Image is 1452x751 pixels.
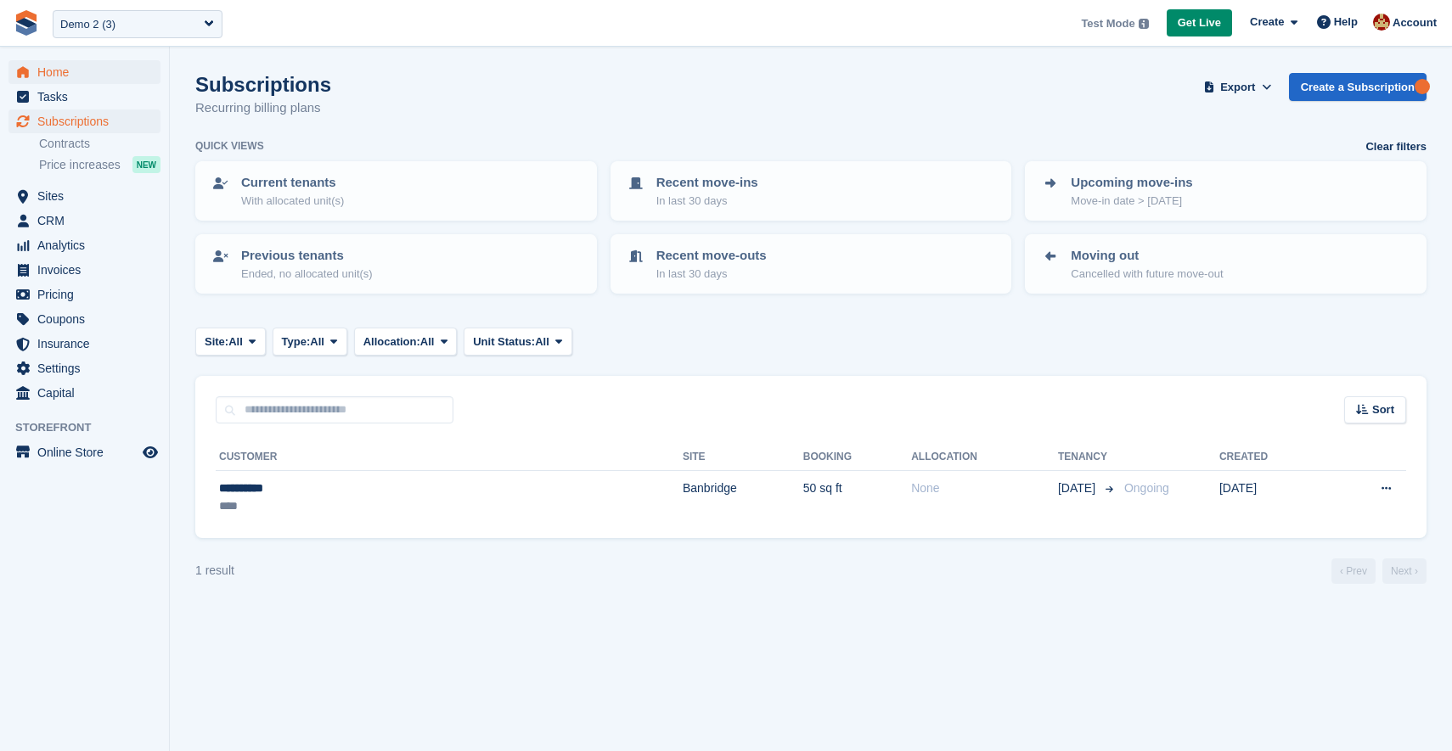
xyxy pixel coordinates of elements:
span: Create [1250,14,1284,31]
td: Banbridge [683,471,803,524]
a: Upcoming move-ins Move-in date > [DATE] [1027,163,1425,219]
span: Type: [282,333,311,350]
span: All [310,333,324,350]
span: Test Mode [1081,15,1134,32]
span: Unit Status: [473,333,535,350]
a: Recent move-outs In last 30 days [612,236,1010,292]
p: Upcoming move-ins [1071,173,1192,193]
a: menu [8,184,160,208]
td: [DATE] [1219,471,1327,524]
span: Help [1334,14,1358,31]
a: Clear filters [1365,138,1427,155]
span: Insurance [37,332,139,356]
span: Analytics [37,233,139,257]
span: Account [1393,14,1437,31]
button: Unit Status: All [464,328,571,356]
p: Recent move-outs [656,246,767,266]
span: Ongoing [1124,481,1169,495]
p: Current tenants [241,173,344,193]
span: Sort [1372,401,1394,418]
span: CRM [37,209,139,233]
a: menu [8,440,160,464]
div: 1 result [195,562,234,580]
a: menu [8,283,160,306]
span: Tasks [37,85,139,109]
a: menu [8,381,160,405]
span: Export [1220,79,1255,96]
p: With allocated unit(s) [241,193,344,210]
span: Settings [37,356,139,380]
span: Site: [205,333,228,350]
p: Moving out [1071,246,1223,266]
a: menu [8,258,160,282]
span: [DATE] [1058,479,1099,497]
span: Sites [37,184,139,208]
span: All [228,333,243,350]
span: Get Live [1178,14,1221,31]
span: Price increases [39,157,121,173]
a: Previous [1331,558,1376,584]
img: Monica Wagner [1373,14,1390,31]
td: 50 sq ft [803,471,911,524]
th: Allocation [911,444,1058,471]
a: Contracts [39,136,160,152]
a: Recent move-ins In last 30 days [612,163,1010,219]
p: Recurring billing plans [195,98,331,118]
span: Pricing [37,283,139,306]
p: In last 30 days [656,193,758,210]
img: icon-info-grey-7440780725fd019a000dd9b08b2336e03edf1995a4989e88bcd33f0948082b44.svg [1139,19,1149,29]
button: Site: All [195,328,266,356]
button: Type: All [273,328,347,356]
a: Get Live [1167,9,1232,37]
a: menu [8,332,160,356]
a: menu [8,356,160,380]
h6: Quick views [195,138,264,154]
p: Cancelled with future move-out [1071,266,1223,283]
span: Coupons [37,307,139,331]
a: menu [8,307,160,331]
a: menu [8,60,160,84]
span: Home [37,60,139,84]
span: Online Store [37,440,139,464]
span: Allocation: [363,333,420,350]
a: Moving out Cancelled with future move-out [1027,236,1425,292]
a: Create a Subscription [1289,73,1427,101]
th: Customer [216,444,683,471]
div: NEW [132,156,160,173]
a: Preview store [140,442,160,462]
h1: Subscriptions [195,73,331,96]
span: All [535,333,549,350]
th: Booking [803,444,911,471]
img: stora-icon-8386f47178a22dfd0bd8f6a31ec36ba5ce8667c1dd55bd0f319d3a0aa187defe.svg [14,10,39,36]
p: Recent move-ins [656,173,758,193]
p: Previous tenants [241,246,373,266]
span: Subscriptions [37,109,139,133]
th: Created [1219,444,1327,471]
th: Tenancy [1058,444,1117,471]
th: Site [683,444,803,471]
button: Allocation: All [354,328,458,356]
p: Move-in date > [DATE] [1071,193,1192,210]
a: Price increases NEW [39,155,160,174]
button: Export [1201,73,1275,101]
div: None [911,479,1058,497]
a: menu [8,209,160,233]
a: Current tenants With allocated unit(s) [197,163,595,219]
div: Tooltip anchor [1415,79,1430,94]
span: All [420,333,435,350]
a: menu [8,109,160,133]
span: Invoices [37,258,139,282]
a: menu [8,233,160,257]
span: Storefront [15,419,169,436]
p: Ended, no allocated unit(s) [241,266,373,283]
nav: Page [1328,558,1430,584]
a: Previous tenants Ended, no allocated unit(s) [197,236,595,292]
p: In last 30 days [656,266,767,283]
span: Capital [37,381,139,405]
div: Demo 2 (3) [60,16,115,33]
a: menu [8,85,160,109]
a: Next [1382,558,1427,584]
